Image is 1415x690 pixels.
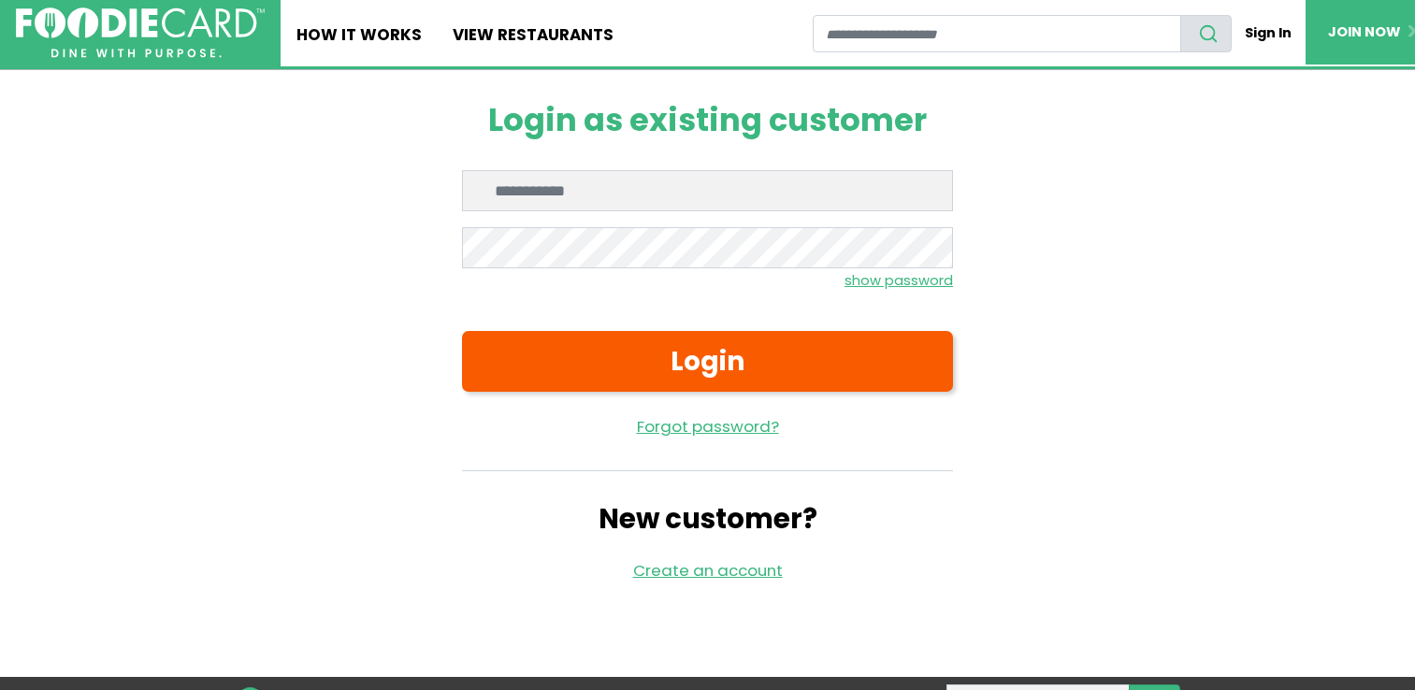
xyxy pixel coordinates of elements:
[462,415,953,438] a: Forgot password?
[1232,15,1306,51] a: Sign In
[845,271,953,290] small: show password
[813,15,1181,52] input: restaurant search
[462,502,953,535] h2: New customer?
[462,102,953,139] h1: Login as existing customer
[16,7,265,58] img: FoodieCard; Eat, Drink, Save, Donate
[462,331,953,391] button: Login
[633,559,783,582] a: Create an account
[1180,15,1231,52] button: search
